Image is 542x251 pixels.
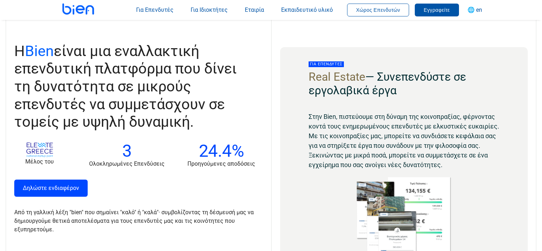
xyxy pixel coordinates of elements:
[309,61,344,67] span: Για επενδυτές
[347,4,409,16] button: Χώρος Επενδυτών
[187,160,255,168] p: Προηγούμενες αποδόσεις
[14,208,254,234] p: Από τη γαλλική λέξη "bien" που σημαίνει "καλό" ή "καλά"· συμβολίζοντας τη δέσμευσή μας να δημιουρ...
[281,6,333,13] span: Εκπαιδευτικό υλικό
[309,70,365,84] span: Real Estate
[415,6,459,13] a: Εγγραφείτε
[356,7,400,13] span: Χώρος Επενδυτών
[136,6,174,13] span: Για Επενδυτές
[191,6,228,13] span: Για Ιδιοκτήτες
[89,160,165,168] p: Ολοκληρωμένες Επενδύσεις
[89,142,165,160] p: 3
[424,7,450,13] span: Εγγραφείτε
[347,6,409,13] a: Χώρος Επενδυτών
[232,141,244,161] span: %
[187,142,255,160] p: 24.4
[468,6,482,13] span: 🌐 en
[245,6,264,13] span: Εταιρία
[415,4,459,16] button: Εγγραφείτε
[309,70,500,97] h2: — Συνεπενδύστε σε εργολαβικά έργα
[14,180,88,197] a: Δηλώστε ενδιαφέρον
[14,42,237,131] span: Η είναι μια εναλλακτική επενδυτική πλατφόρμα που δίνει τη δυνατότητα σε μικρούς επενδυτές να συμμ...
[13,157,66,166] p: Μέλος του
[309,112,500,170] p: Στην Bien, πιστεύουμε στη δύναμη της κοινοπραξίας, φέρνοντας κοντά τους ενημερωμένους επενδυτές μ...
[25,42,54,60] span: Bien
